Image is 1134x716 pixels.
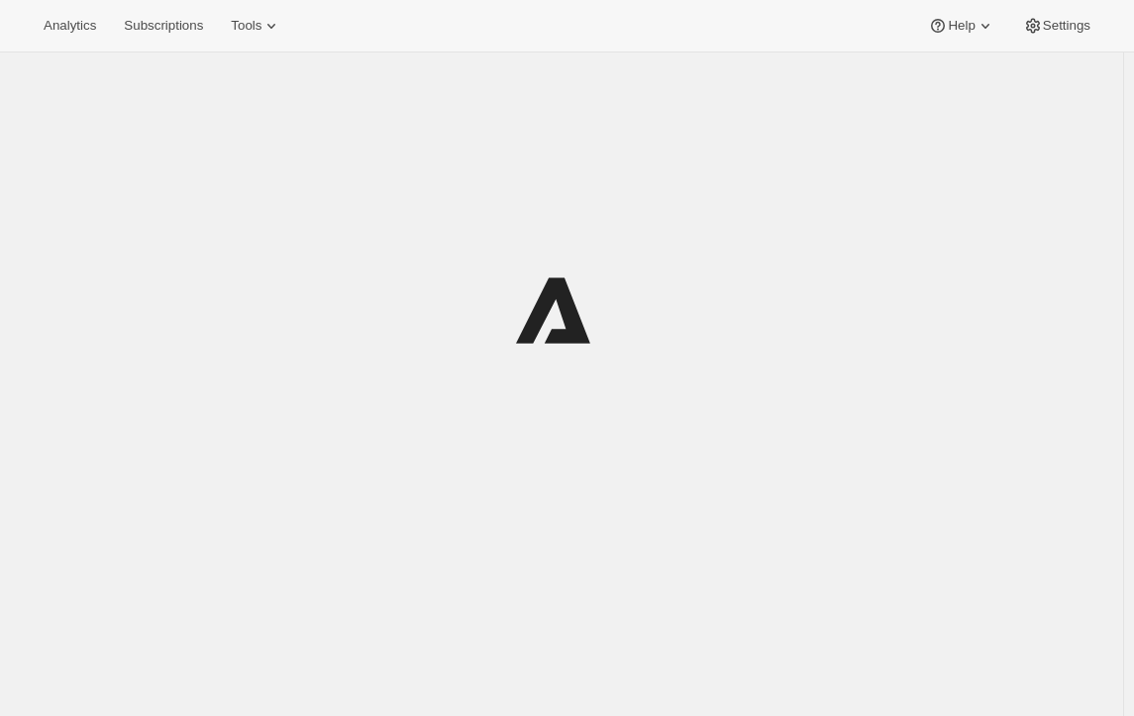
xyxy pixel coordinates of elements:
span: Tools [231,18,261,34]
button: Subscriptions [112,12,215,40]
button: Analytics [32,12,108,40]
button: Tools [219,12,293,40]
button: Settings [1011,12,1102,40]
span: Subscriptions [124,18,203,34]
button: Help [916,12,1006,40]
span: Settings [1043,18,1090,34]
span: Help [948,18,975,34]
span: Analytics [44,18,96,34]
